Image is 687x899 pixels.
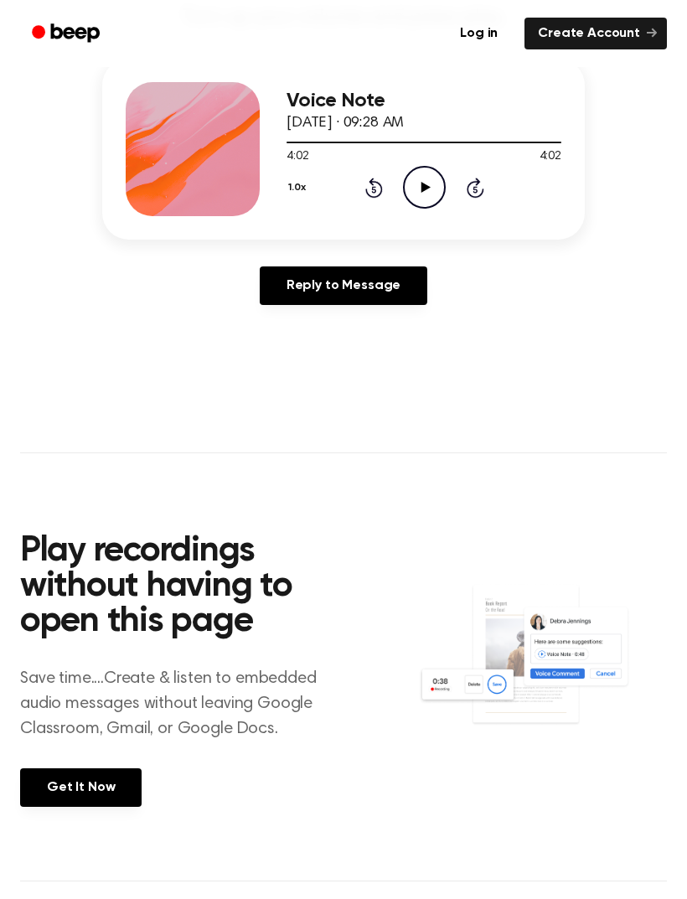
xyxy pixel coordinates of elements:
[287,116,404,131] span: [DATE] · 09:28 AM
[287,173,312,202] button: 1.0x
[287,148,308,166] span: 4:02
[524,18,667,49] a: Create Account
[20,768,142,807] a: Get It Now
[418,584,667,749] img: Voice Comments on Docs and Recording Widget
[443,14,514,53] a: Log in
[20,666,351,741] p: Save time....Create & listen to embedded audio messages without leaving Google Classroom, Gmail, ...
[287,90,561,112] h3: Voice Note
[20,18,115,50] a: Beep
[540,148,561,166] span: 4:02
[20,534,351,639] h2: Play recordings without having to open this page
[260,266,427,305] a: Reply to Message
